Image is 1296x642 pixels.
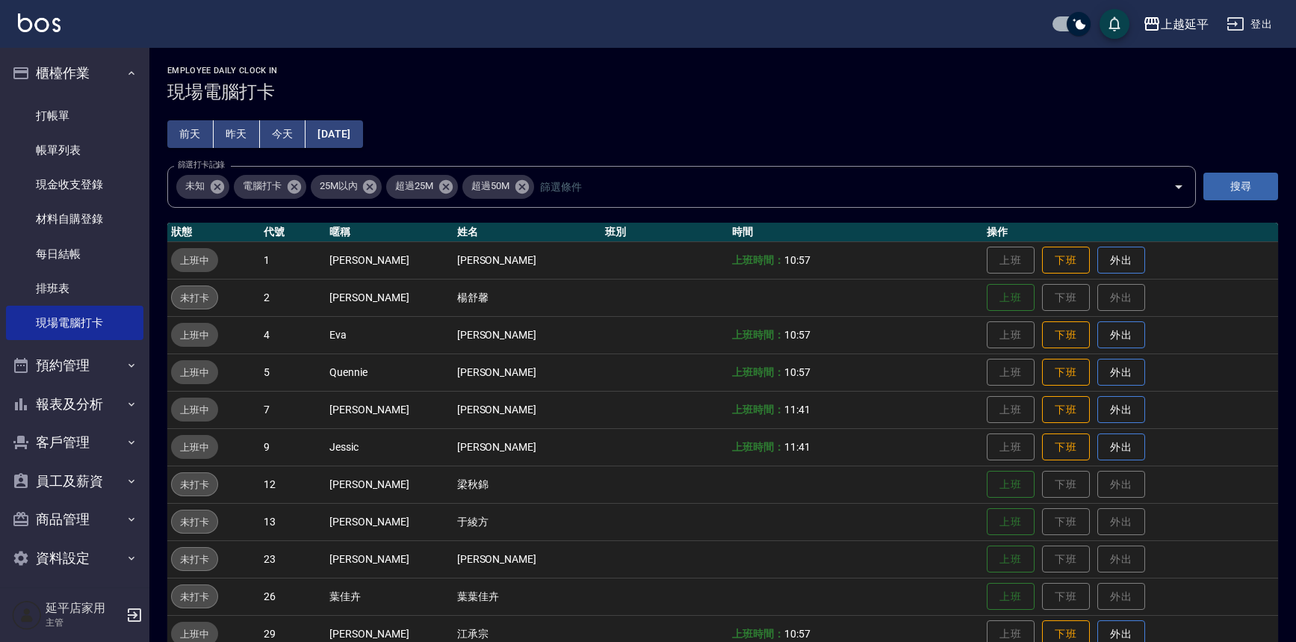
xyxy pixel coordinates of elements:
td: [PERSON_NAME] [326,466,453,503]
td: 7 [260,391,326,428]
button: 外出 [1097,247,1145,274]
button: 資料設定 [6,539,143,578]
button: 報表及分析 [6,385,143,424]
h5: 延平店家用 [46,601,122,616]
td: [PERSON_NAME] [453,391,601,428]
span: 未打卡 [172,290,217,306]
b: 上班時間： [732,366,784,378]
button: 前天 [167,120,214,148]
button: Open [1167,175,1191,199]
td: 葉葉佳卉 [453,578,601,615]
span: 上班中 [171,626,218,642]
b: 上班時間： [732,441,784,453]
td: 5 [260,354,326,391]
button: 下班 [1042,247,1090,274]
input: 篩選條件 [536,173,1147,200]
td: Jessic [326,428,453,466]
button: 上班 [987,284,1035,312]
th: 時間 [728,223,983,242]
span: 10:57 [784,254,810,266]
button: 上班 [987,471,1035,499]
span: 上班中 [171,402,218,418]
button: 下班 [1042,359,1090,386]
img: Logo [18,13,61,32]
button: 商品管理 [6,500,143,539]
td: 23 [260,540,326,578]
a: 排班表 [6,271,143,306]
h2: Employee Daily Clock In [167,66,1278,75]
th: 狀態 [167,223,260,242]
a: 打帳單 [6,99,143,133]
button: 上班 [987,546,1035,573]
button: 預約管理 [6,346,143,385]
button: 外出 [1097,396,1145,424]
button: 下班 [1042,321,1090,349]
button: 上班 [987,583,1035,611]
p: 主管 [46,616,122,629]
div: 電腦打卡 [234,175,306,199]
span: 10:57 [784,366,810,378]
span: 10:57 [784,628,810,640]
a: 現金收支登錄 [6,167,143,202]
label: 篩選打卡記錄 [178,159,225,170]
div: 上越延平 [1161,15,1209,34]
th: 代號 [260,223,326,242]
div: 未知 [176,175,229,199]
td: 9 [260,428,326,466]
img: Person [12,600,42,630]
span: 未知 [176,179,214,194]
td: Eva [326,316,453,354]
button: [DATE] [306,120,362,148]
th: 操作 [983,223,1278,242]
span: 10:57 [784,329,810,341]
button: 今天 [260,120,306,148]
td: 葉佳卉 [326,578,453,615]
button: 上班 [987,508,1035,536]
td: 梁秋錦 [453,466,601,503]
button: save [1100,9,1129,39]
span: 11:41 [784,441,810,453]
div: 超過25M [386,175,458,199]
a: 帳單列表 [6,133,143,167]
button: 外出 [1097,321,1145,349]
td: [PERSON_NAME] [326,391,453,428]
td: 13 [260,503,326,540]
span: 未打卡 [172,514,217,530]
span: 超過50M [462,179,518,194]
span: 25M以內 [311,179,367,194]
span: 上班中 [171,365,218,380]
div: 超過50M [462,175,534,199]
span: 上班中 [171,253,218,268]
td: [PERSON_NAME] [453,354,601,391]
td: [PERSON_NAME] [326,503,453,540]
td: Quennie [326,354,453,391]
span: 11:41 [784,404,810,416]
b: 上班時間： [732,254,784,266]
button: 客戶管理 [6,423,143,462]
div: 25M以內 [311,175,382,199]
button: 外出 [1097,359,1145,386]
span: 未打卡 [172,552,217,567]
button: 員工及薪資 [6,462,143,501]
a: 現場電腦打卡 [6,306,143,340]
b: 上班時間： [732,404,784,416]
a: 每日結帳 [6,237,143,271]
button: 昨天 [214,120,260,148]
b: 上班時間： [732,329,784,341]
span: 上班中 [171,439,218,455]
span: 上班中 [171,327,218,343]
td: 2 [260,279,326,316]
span: 電腦打卡 [234,179,291,194]
span: 未打卡 [172,477,217,493]
th: 班別 [601,223,728,242]
td: [PERSON_NAME] [453,428,601,466]
td: [PERSON_NAME] [453,316,601,354]
a: 材料自購登錄 [6,202,143,236]
td: 12 [260,466,326,503]
td: [PERSON_NAME] [326,540,453,578]
td: 楊舒馨 [453,279,601,316]
b: 上班時間： [732,628,784,640]
button: 上越延平 [1137,9,1215,40]
button: 下班 [1042,396,1090,424]
td: 4 [260,316,326,354]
